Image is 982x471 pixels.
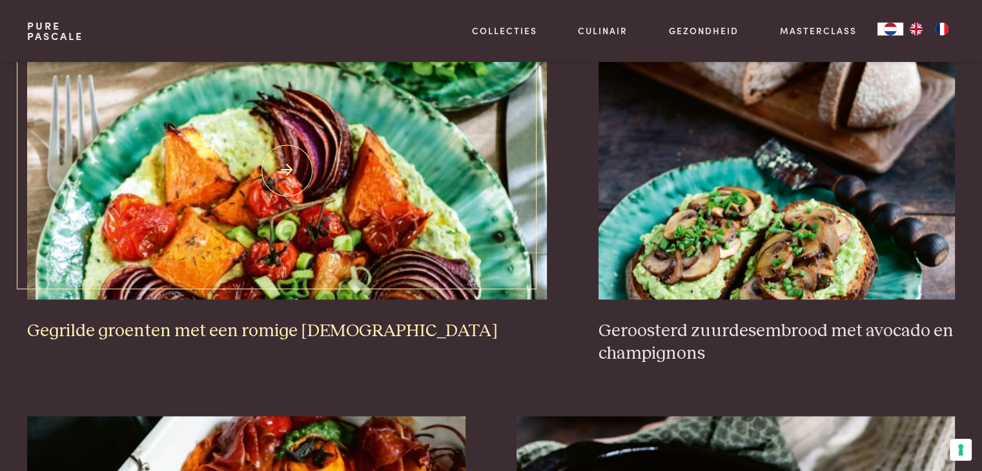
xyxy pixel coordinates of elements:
[877,23,903,35] div: Language
[598,41,955,299] img: Geroosterd zuurdesembrood met avocado en champignons
[598,41,955,365] a: Geroosterd zuurdesembrood met avocado en champignons Geroosterd zuurdesembrood met avocado en cha...
[903,23,929,35] a: EN
[27,21,83,41] a: PurePascale
[472,24,537,37] a: Collecties
[929,23,955,35] a: FR
[950,439,972,461] button: Uw voorkeuren voor toestemming voor trackingtechnologieën
[27,41,547,299] img: Gegrilde groenten met een romige fetasaus
[578,24,628,37] a: Culinair
[877,23,955,35] aside: Language selected: Nederlands
[27,320,547,343] h3: Gegrilde groenten met een romige [DEMOGRAPHIC_DATA]
[27,41,547,342] a: Gegrilde groenten met een romige fetasaus Gegrilde groenten met een romige [DEMOGRAPHIC_DATA]
[780,24,857,37] a: Masterclass
[669,24,739,37] a: Gezondheid
[903,23,955,35] ul: Language list
[877,23,903,35] a: NL
[598,320,955,365] h3: Geroosterd zuurdesembrood met avocado en champignons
